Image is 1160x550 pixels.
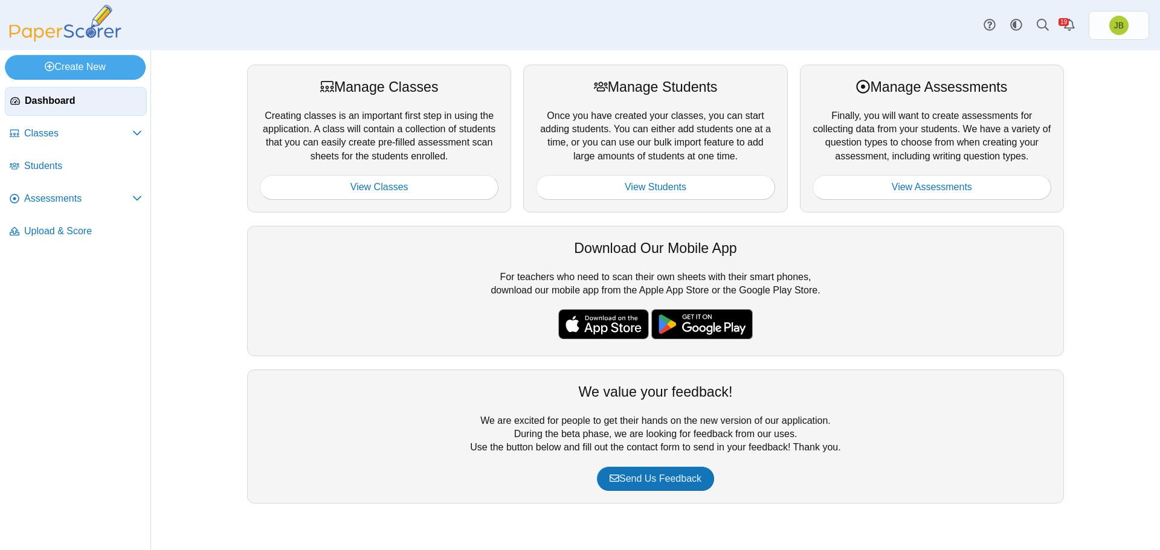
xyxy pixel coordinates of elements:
[813,77,1051,97] div: Manage Assessments
[260,238,1051,258] div: Download Our Mobile App
[536,175,775,199] a: View Students
[24,225,142,238] span: Upload & Score
[813,175,1051,199] a: View Assessments
[1114,21,1124,30] span: Joel Boyd
[800,65,1064,212] div: Finally, you will want to create assessments for collecting data from your students. We have a va...
[1089,11,1149,40] a: Joel Boyd
[247,226,1064,356] div: For teachers who need to scan their own sheets with their smart phones, download our mobile app f...
[260,175,498,199] a: View Classes
[5,55,146,79] a: Create New
[24,192,132,205] span: Assessments
[247,65,511,212] div: Creating classes is an important first step in using the application. A class will contain a coll...
[5,87,147,116] a: Dashboard
[5,152,147,181] a: Students
[5,120,147,149] a: Classes
[651,309,753,339] img: google-play-badge.png
[597,467,714,491] a: Send Us Feedback
[24,159,142,173] span: Students
[536,77,775,97] div: Manage Students
[5,217,147,246] a: Upload & Score
[523,65,787,212] div: Once you have created your classes, you can start adding students. You can either add students on...
[5,185,147,214] a: Assessments
[260,382,1051,401] div: We value your feedback!
[247,369,1064,504] div: We are excited for people to get their hands on the new version of our application. During the be...
[1109,16,1129,35] span: Joel Boyd
[1056,12,1083,39] a: Alerts
[5,33,126,43] a: PaperScorer
[5,5,126,42] img: PaperScorer
[610,473,701,484] span: Send Us Feedback
[24,127,132,140] span: Classes
[25,94,141,107] span: Dashboard
[260,77,498,97] div: Manage Classes
[558,309,649,339] img: apple-store-badge.svg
